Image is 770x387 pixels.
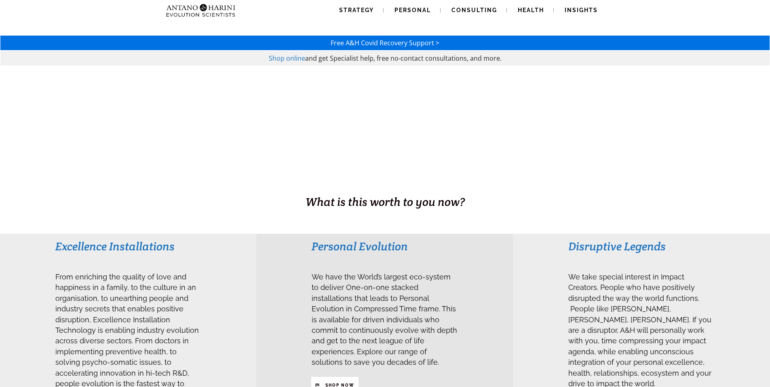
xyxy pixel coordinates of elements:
[451,7,497,13] span: Consulting
[269,54,305,63] a: Shop online
[518,7,544,13] span: Health
[394,7,431,13] span: Personal
[55,239,201,254] h3: Excellence Installations
[312,273,457,366] span: We have the World’s largest eco-system to deliver One-on-one stacked installations that leads to ...
[568,239,714,254] h3: Disruptive Legends
[1,177,769,194] h1: BUSINESS. HEALTH. Family. Legacy
[306,195,465,209] span: What is this worth to you now?
[565,7,598,13] span: Insights
[339,7,374,13] span: Strategy
[331,38,439,47] a: Free A&H Covid Recovery Support >
[312,239,458,254] h3: Personal Evolution
[305,54,502,63] span: and get Specialist help, free no-contact consultations, and more.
